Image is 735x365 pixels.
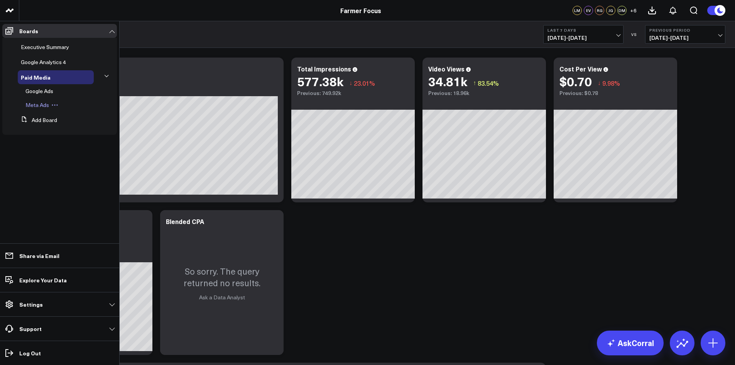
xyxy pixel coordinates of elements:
span: Google Ads [25,87,53,95]
div: Previous: $0.78 [559,90,671,96]
p: Settings [19,301,43,307]
button: Add Board [18,113,57,127]
a: Paid Media [21,74,51,80]
button: +6 [629,6,638,15]
a: Google Analytics 4 [21,59,66,65]
p: Explore Your Data [19,277,67,283]
div: Previous: 18.96k [428,90,540,96]
p: Boards [19,28,38,34]
span: Meta Ads [25,101,49,109]
p: Log Out [19,350,41,356]
div: 34.81k [428,74,467,88]
p: Share via Email [19,253,59,259]
span: ↑ [473,78,476,88]
div: Cost Per View [559,65,602,73]
span: [DATE] - [DATE] [649,35,721,41]
a: AskCorral [597,331,664,355]
b: Last 7 Days [547,28,619,32]
span: 83.54% [478,79,499,87]
div: VS [627,32,641,37]
button: Last 7 Days[DATE]-[DATE] [543,25,623,44]
span: ↓ [598,78,601,88]
span: 9.98% [602,79,620,87]
span: ↓ [349,78,352,88]
div: DM [617,6,627,15]
span: Google Analytics 4 [21,58,66,66]
a: Meta Ads [25,102,49,108]
button: Previous Period[DATE]-[DATE] [645,25,725,44]
a: Ask a Data Analyst [199,294,245,301]
div: Previous: 749.92k [297,90,409,96]
span: 23.01% [354,79,375,87]
a: Farmer Focus [340,6,381,15]
p: Support [19,326,42,332]
div: EV [584,6,593,15]
a: Google Ads [25,88,53,94]
div: Blended CPA [166,217,204,226]
div: Total Impressions [297,65,351,73]
div: JG [606,6,615,15]
div: Video Views [428,65,465,73]
span: [DATE] - [DATE] [547,35,619,41]
p: So sorry. The query returned no results. [168,265,276,289]
span: + 6 [630,8,637,13]
div: $0.70 [559,74,592,88]
span: Executive Summary [21,43,69,51]
div: RG [595,6,604,15]
div: LM [573,6,582,15]
div: Previous: $3.09k [35,90,278,96]
span: Paid Media [21,73,51,81]
a: Executive Summary [21,44,69,50]
b: Previous Period [649,28,721,32]
div: 577.38k [297,74,343,88]
a: Log Out [2,346,117,360]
